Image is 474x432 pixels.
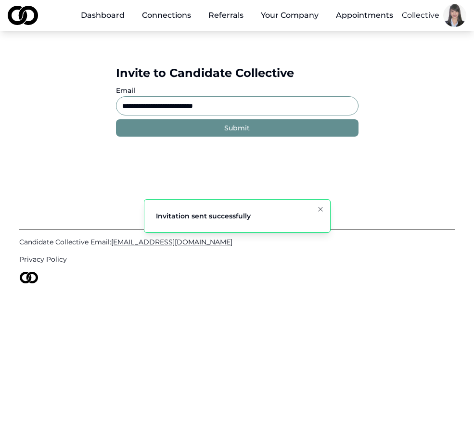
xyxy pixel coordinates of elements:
button: Submit [116,119,359,137]
img: 51457996-7adf-4995-be40-a9f8ac946256-Picture1-profile_picture.jpg [443,4,466,27]
div: Invite to Candidate Collective [116,65,359,81]
button: Your Company [253,6,326,25]
a: Dashboard [73,6,132,25]
div: Submit [224,123,250,133]
img: logo [8,6,38,25]
a: Referrals [201,6,251,25]
a: Connections [134,6,199,25]
span: [EMAIL_ADDRESS][DOMAIN_NAME] [111,238,232,246]
a: Candidate Collective Email:[EMAIL_ADDRESS][DOMAIN_NAME] [19,237,455,247]
nav: Main [73,6,401,25]
a: Appointments [328,6,401,25]
label: Email [116,86,135,95]
img: logo [19,272,38,283]
div: Invitation sent successfully [156,211,251,221]
a: Privacy Policy [19,254,455,264]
